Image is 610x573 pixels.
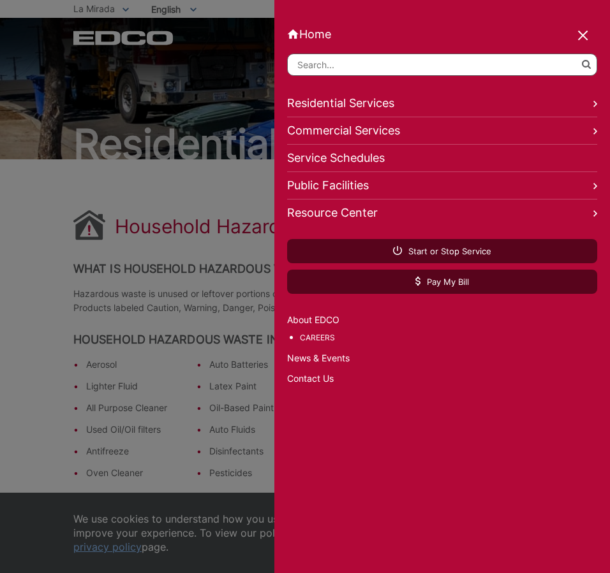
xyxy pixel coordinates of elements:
[287,270,597,294] a: Pay My Bill
[393,245,491,257] span: Start or Stop Service
[287,199,597,226] a: Resource Center
[287,172,597,199] a: Public Facilities
[300,331,597,345] a: Careers
[287,313,597,327] a: About EDCO
[287,145,597,172] a: Service Schedules
[287,117,597,145] a: Commercial Services
[287,372,597,386] a: Contact Us
[287,351,597,365] a: News & Events
[287,90,597,117] a: Residential Services
[287,54,597,76] input: Search
[287,239,597,263] a: Start or Stop Service
[415,276,469,287] span: Pay My Bill
[287,27,597,41] a: Home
